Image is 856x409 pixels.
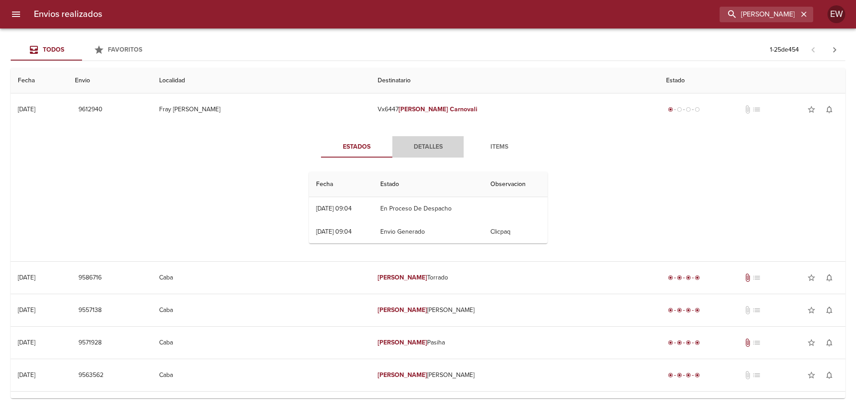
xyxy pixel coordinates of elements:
[483,220,547,243] td: Clicpaq
[373,197,484,220] td: En Proceso De Despacho
[378,339,427,346] em: [PERSON_NAME]
[78,370,103,381] span: 9563562
[34,7,102,21] h6: Envios realizados
[78,305,102,316] span: 9557138
[152,327,370,359] td: Caba
[695,340,700,345] span: radio_button_checked
[326,142,387,153] span: Estados
[802,101,820,118] button: Agregar a favoritos
[152,359,370,391] td: Caba
[370,93,658,126] td: Vx6447
[720,7,798,22] input: buscar
[78,104,103,115] span: 9612940
[378,371,427,379] em: [PERSON_NAME]
[825,273,834,282] span: notifications_none
[825,105,834,114] span: notifications_none
[686,107,691,112] span: radio_button_unchecked
[75,302,105,319] button: 9557138
[668,340,673,345] span: radio_button_checked
[78,337,102,348] span: 9571928
[373,220,484,243] td: Envio Generado
[820,269,838,287] button: Activar notificaciones
[743,371,752,380] span: No tiene documentos adjuntos
[75,367,107,384] button: 9563562
[309,172,547,243] table: Tabla de seguimiento
[75,101,106,118] button: 9612940
[450,105,477,113] em: Carnovali
[5,4,27,25] button: menu
[743,273,752,282] span: Tiene documentos adjuntos
[666,273,702,282] div: Entregado
[802,366,820,384] button: Agregar a favoritos
[108,46,142,53] span: Favoritos
[752,273,761,282] span: No tiene pedido asociado
[309,172,373,197] th: Fecha
[824,39,845,61] span: Pagina siguiente
[321,136,535,158] div: Tabs detalle de guia
[399,105,448,113] em: [PERSON_NAME]
[752,371,761,380] span: No tiene pedido asociado
[373,172,484,197] th: Estado
[695,275,700,280] span: radio_button_checked
[743,306,752,315] span: No tiene documentos adjuntos
[483,172,547,197] th: Observacion
[827,5,845,23] div: Abrir información de usuario
[820,334,838,352] button: Activar notificaciones
[825,371,834,380] span: notifications_none
[668,275,673,280] span: radio_button_checked
[677,340,682,345] span: radio_button_checked
[666,338,702,347] div: Entregado
[152,294,370,326] td: Caba
[75,270,105,286] button: 9586716
[825,306,834,315] span: notifications_none
[802,301,820,319] button: Agregar a favoritos
[668,107,673,112] span: radio_button_checked
[695,308,700,313] span: radio_button_checked
[152,262,370,294] td: Caba
[686,308,691,313] span: radio_button_checked
[666,371,702,380] div: Entregado
[677,275,682,280] span: radio_button_checked
[469,142,530,153] span: Items
[695,107,700,112] span: radio_button_unchecked
[827,5,845,23] div: EW
[18,339,35,346] div: [DATE]
[802,269,820,287] button: Agregar a favoritos
[743,338,752,347] span: Tiene documentos adjuntos
[378,274,427,281] em: [PERSON_NAME]
[668,308,673,313] span: radio_button_checked
[807,306,816,315] span: star_border
[666,105,702,114] div: Generado
[370,327,658,359] td: Pasiha
[152,68,370,93] th: Localidad
[666,306,702,315] div: Entregado
[686,373,691,378] span: radio_button_checked
[398,142,458,153] span: Detalles
[18,306,35,314] div: [DATE]
[677,107,682,112] span: radio_button_unchecked
[78,272,102,283] span: 9586716
[43,46,64,53] span: Todos
[316,205,352,212] div: [DATE] 09:04
[677,308,682,313] span: radio_button_checked
[820,101,838,118] button: Activar notificaciones
[686,275,691,280] span: radio_button_checked
[152,93,370,126] td: Fray [PERSON_NAME]
[743,105,752,114] span: No tiene documentos adjuntos
[18,371,35,379] div: [DATE]
[686,340,691,345] span: radio_button_checked
[18,274,35,281] div: [DATE]
[752,306,761,315] span: No tiene pedido asociado
[752,105,761,114] span: No tiene pedido asociado
[370,68,658,93] th: Destinatario
[11,68,68,93] th: Fecha
[770,45,799,54] p: 1 - 25 de 454
[802,334,820,352] button: Agregar a favoritos
[807,338,816,347] span: star_border
[802,45,824,54] span: Pagina anterior
[316,228,352,235] div: [DATE] 09:04
[11,39,153,61] div: Tabs Envios
[677,373,682,378] span: radio_button_checked
[370,359,658,391] td: [PERSON_NAME]
[825,338,834,347] span: notifications_none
